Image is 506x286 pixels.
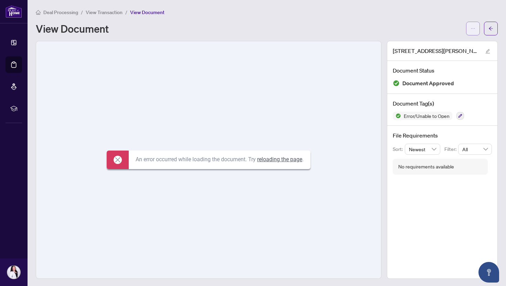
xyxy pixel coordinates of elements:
span: View Document [130,9,165,15]
h4: File Requirements [393,131,492,140]
p: Filter: [444,145,458,153]
h1: View Document [36,23,109,34]
span: edit [485,49,490,54]
span: Newest [409,144,436,154]
li: / [125,8,127,16]
li: / [81,8,83,16]
span: [STREET_ADDRESS][PERSON_NAME] 1901 - Post-dated cheques and key deposit.jpeg [393,47,479,55]
button: Open asap [478,262,499,283]
h4: Document Tag(s) [393,99,492,108]
span: Error/Unable to Open [401,113,452,118]
img: Profile Icon [7,266,20,279]
span: Document Approved [402,79,454,88]
span: arrow-left [488,26,493,31]
span: All [462,144,488,154]
span: home [36,10,41,15]
span: View Transaction [86,9,123,15]
span: ellipsis [471,26,475,31]
img: Status Icon [393,112,401,120]
p: Sort: [393,145,405,153]
h4: Document Status [393,66,492,75]
div: No requirements available [398,163,454,170]
img: logo [6,5,22,18]
span: Deal Processing [43,9,78,15]
img: Document Status [393,80,400,87]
